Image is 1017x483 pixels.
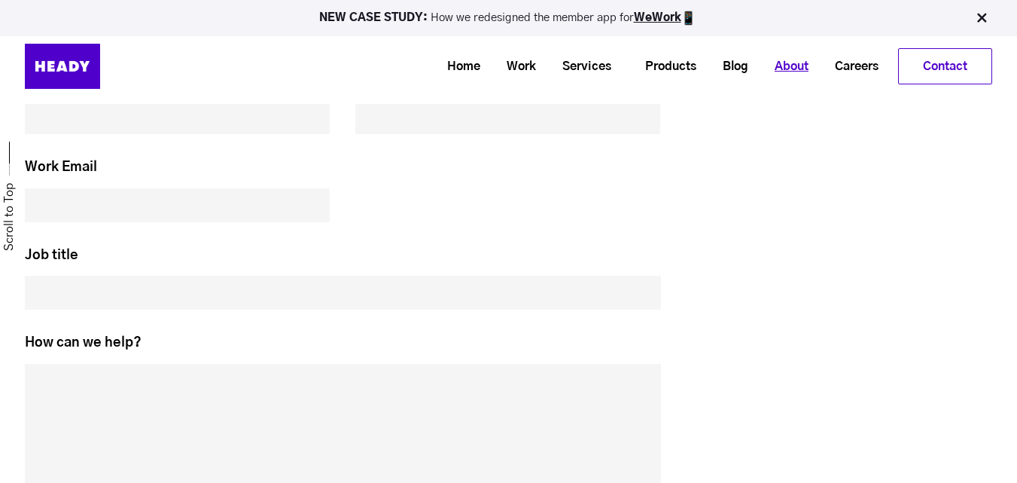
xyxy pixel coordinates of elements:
[974,11,989,26] img: Close Bar
[25,44,100,89] img: Heady_Logo_Web-01 (1)
[626,53,704,81] a: Products
[756,53,816,81] a: About
[544,53,619,81] a: Services
[488,53,544,81] a: Work
[138,48,992,84] div: Navigation Menu
[816,53,886,81] a: Careers
[2,183,17,251] a: Scroll to Top
[899,49,991,84] a: Contact
[7,11,1010,26] p: How we redesigned the member app for
[681,11,696,26] img: app emoji
[704,53,756,81] a: Blog
[319,12,431,23] strong: NEW CASE STUDY:
[634,12,681,23] a: WeWork
[428,53,488,81] a: Home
